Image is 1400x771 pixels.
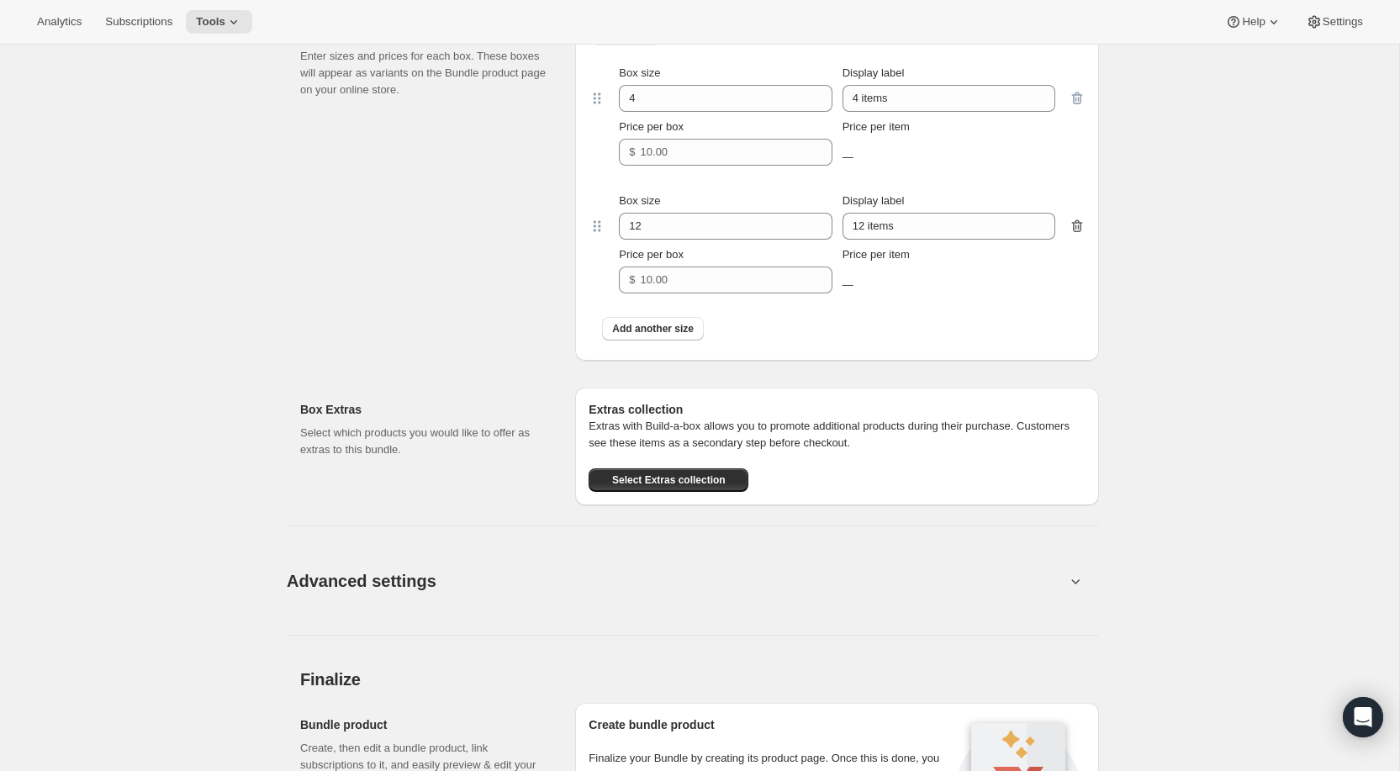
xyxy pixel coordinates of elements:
[629,273,635,286] span: $
[1242,15,1265,29] span: Help
[186,10,252,34] button: Tools
[612,473,726,487] span: Select Extras collection
[589,468,748,492] button: Select Extras collection
[619,85,806,112] input: Box size
[1343,697,1383,737] div: Open Intercom Messenger
[287,568,436,594] span: Advanced settings
[277,548,1075,613] button: Advanced settings
[843,149,1055,166] div: —
[641,139,807,166] input: 10.00
[843,85,1055,112] input: Display label
[602,317,704,341] button: Add another size
[1296,10,1373,34] button: Settings
[843,66,905,79] span: Display label
[300,48,548,98] p: Enter sizes and prices for each box. These boxes will appear as variants on the Bundle product pa...
[843,213,1055,240] input: Display label
[37,15,82,29] span: Analytics
[589,418,1086,452] p: Extras with Build-a-box allows you to promote additional products during their purchase. Customer...
[105,15,172,29] span: Subscriptions
[1323,15,1363,29] span: Settings
[843,246,1055,263] div: Price per item
[641,267,807,293] input: 10.00
[843,194,905,207] span: Display label
[843,277,1055,293] div: —
[619,120,684,133] span: Price per box
[619,248,684,261] span: Price per box
[612,322,694,335] span: Add another size
[196,15,225,29] span: Tools
[843,119,1055,135] div: Price per item
[300,425,548,458] p: Select which products you would like to offer as extras to this bundle.
[619,66,660,79] span: Box size
[589,716,951,733] h2: Create bundle product
[95,10,182,34] button: Subscriptions
[300,401,548,418] h2: Box Extras
[619,194,660,207] span: Box size
[1215,10,1292,34] button: Help
[300,716,548,733] h2: Bundle product
[300,669,1099,689] h2: Finalize
[619,213,806,240] input: Box size
[629,145,635,158] span: $
[589,401,1086,418] h6: Extras collection
[27,10,92,34] button: Analytics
